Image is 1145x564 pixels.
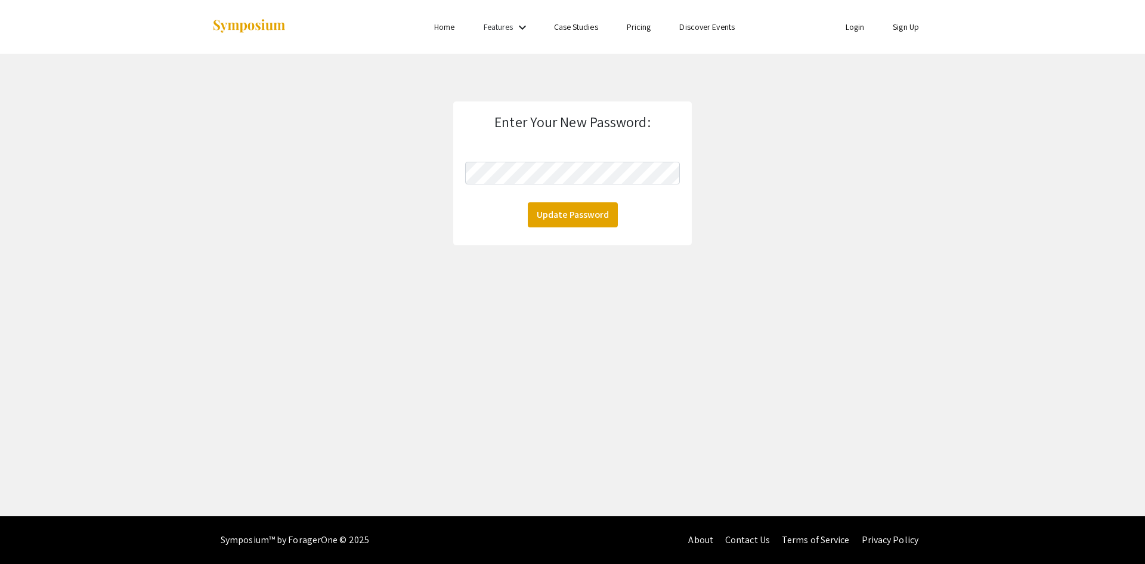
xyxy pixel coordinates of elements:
h4: Enter Your New Password: [494,113,650,131]
a: Contact Us [725,534,770,546]
a: Privacy Policy [862,534,918,546]
a: Terms of Service [782,534,850,546]
a: Pricing [627,21,651,32]
button: Update Password [528,202,618,227]
mat-icon: Expand Features list [515,20,530,35]
div: Symposium™ by ForagerOne © 2025 [221,516,369,564]
a: Sign Up [893,21,919,32]
a: Discover Events [679,21,735,32]
img: Symposium by ForagerOne [212,19,286,35]
a: Case Studies [554,21,598,32]
a: Login [846,21,865,32]
a: Features [484,21,513,32]
a: About [688,534,713,546]
a: Home [434,21,454,32]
